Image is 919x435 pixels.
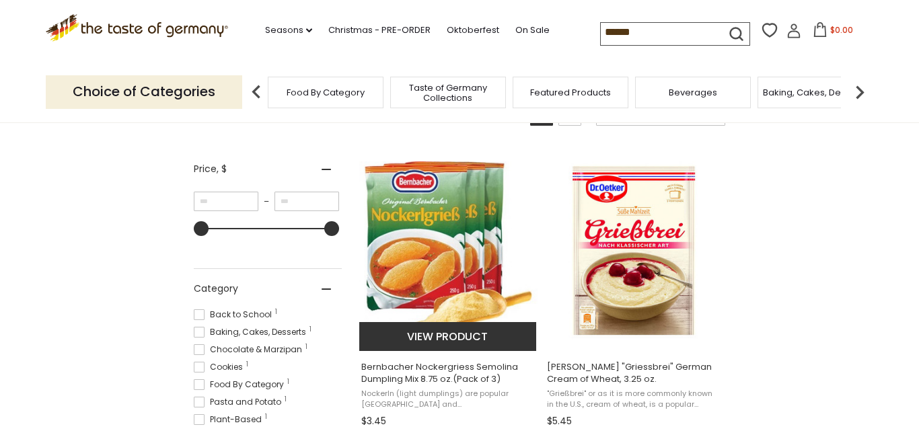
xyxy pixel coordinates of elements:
[246,361,248,368] span: 1
[287,87,365,97] a: Food By Category
[804,22,861,42] button: $0.00
[194,282,238,296] span: Category
[447,23,499,38] a: Oktoberfest
[194,396,285,408] span: Pasta and Potato
[46,75,242,108] p: Choice of Categories
[558,103,581,126] a: View list mode
[243,79,270,106] img: previous arrow
[309,326,311,333] span: 1
[258,196,274,208] span: –
[194,344,306,356] span: Chocolate & Marzipan
[359,161,538,340] img: Bernbacher Nockergriess Semolina Dumpling Mix
[287,379,289,385] span: 1
[194,379,288,391] span: Food By Category
[265,23,312,38] a: Seasons
[194,361,247,373] span: Cookies
[547,389,721,409] span: "Grießbrei" or as it is more commonly known in the U.S., cream of wheat, is a popular German swee...
[194,413,266,426] span: Plant-Based
[194,192,258,211] input: Minimum value
[285,396,287,403] span: 1
[545,149,723,432] a: Dr. Oetker
[530,103,553,126] a: View grid mode
[359,322,536,351] button: View product
[394,83,502,103] a: Taste of Germany Collections
[830,24,853,36] span: $0.00
[515,23,550,38] a: On Sale
[359,149,538,432] a: Bernbacher Nockergriess Semolina Dumpling Mix 8.75 oz.(Pack of 3)
[361,389,536,409] span: Nockerln (light dumplings) are popular [GEOGRAPHIC_DATA] and [GEOGRAPHIC_DATA], Made with semolin...
[194,162,227,176] span: Price
[547,414,572,428] span: $5.45
[265,413,267,420] span: 1
[194,309,276,321] span: Back to School
[217,162,227,175] span: , $
[361,414,386,428] span: $3.45
[274,192,339,211] input: Maximum value
[305,344,307,350] span: 1
[361,361,536,385] span: Bernbacher Nockergriess Semolina Dumpling Mix 8.75 oz.(Pack of 3)
[547,361,721,385] span: [PERSON_NAME] "Griessbrei" German Cream of Wheat, 3.25 oz.
[530,87,611,97] a: Featured Products
[194,326,310,338] span: Baking, Cakes, Desserts
[328,23,431,38] a: Christmas - PRE-ORDER
[763,87,867,97] a: Baking, Cakes, Desserts
[275,309,277,315] span: 1
[669,87,717,97] a: Beverages
[846,79,873,106] img: next arrow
